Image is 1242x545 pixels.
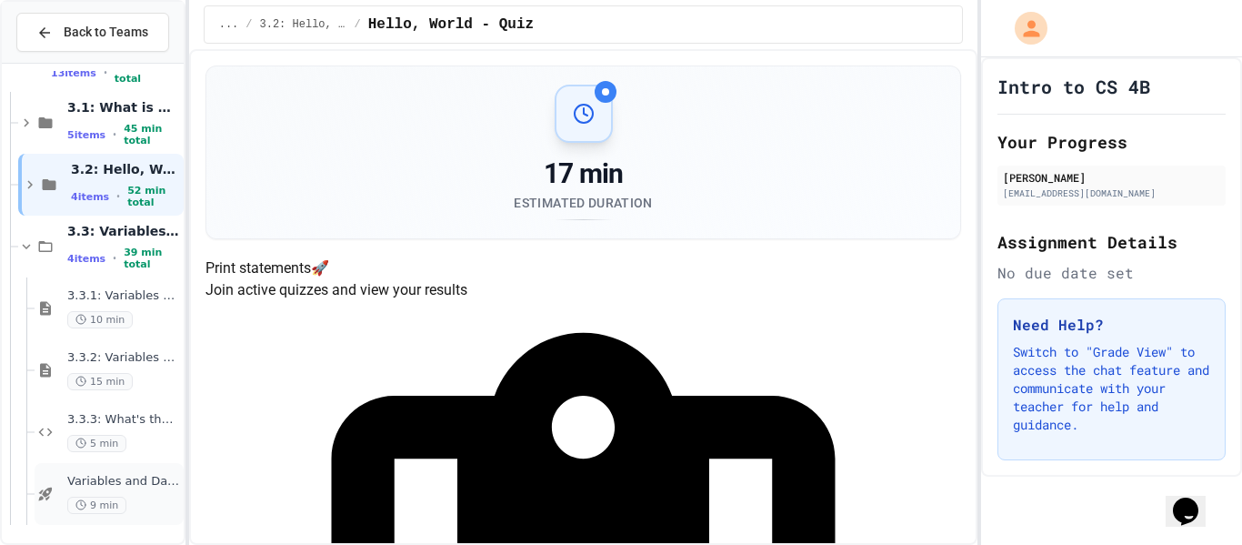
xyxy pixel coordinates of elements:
span: 3.3.3: What's the Type? [67,412,180,428]
span: 52 min total [127,185,180,208]
h1: Intro to CS 4B [997,74,1150,99]
h3: Need Help? [1013,314,1210,336]
span: 4 items [71,191,109,203]
div: Estimated Duration [514,194,652,212]
span: • [113,251,116,266]
span: 3.2: Hello, World! [260,17,347,32]
span: 3.3: Variables and Data Types [67,223,180,239]
div: [EMAIL_ADDRESS][DOMAIN_NAME] [1003,187,1220,200]
span: • [116,189,120,204]
div: My Account [996,7,1052,49]
span: 45 min total [124,123,180,146]
span: ... [219,17,239,32]
span: • [113,127,116,142]
span: 39 min total [124,247,180,270]
div: 17 min [514,157,652,190]
span: 10 min [67,311,133,328]
span: 15 min [67,373,133,390]
span: Back to Teams [64,23,148,42]
span: / [355,17,361,32]
div: [PERSON_NAME] [1003,169,1220,186]
h2: Your Progress [997,129,1226,155]
p: Join active quizzes and view your results [205,279,962,301]
h2: Assignment Details [997,229,1226,255]
span: 5 min [67,435,126,452]
span: 9 min [67,497,126,514]
button: Back to Teams [16,13,169,52]
span: 3.1: What is Code? [67,99,180,116]
span: 4 items [67,253,105,265]
span: 2h 16m total [115,61,180,85]
p: Switch to "Grade View" to access the chat feature and communicate with your teacher for help and ... [1013,343,1210,434]
iframe: chat widget [1166,472,1224,527]
span: 3.3.2: Variables and Data Types - Review [67,350,180,366]
span: 3.3.1: Variables and Data Types [67,288,180,304]
span: Hello, World - Quiz [368,14,534,35]
span: • [104,66,107,80]
span: 3.2: Hello, World! [71,161,180,177]
span: 5 items [67,129,105,141]
span: 13 items [51,67,96,79]
h4: Print statements 🚀 [205,257,962,279]
span: / [245,17,252,32]
div: No due date set [997,262,1226,284]
span: Variables and Data types - quiz [67,474,180,489]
